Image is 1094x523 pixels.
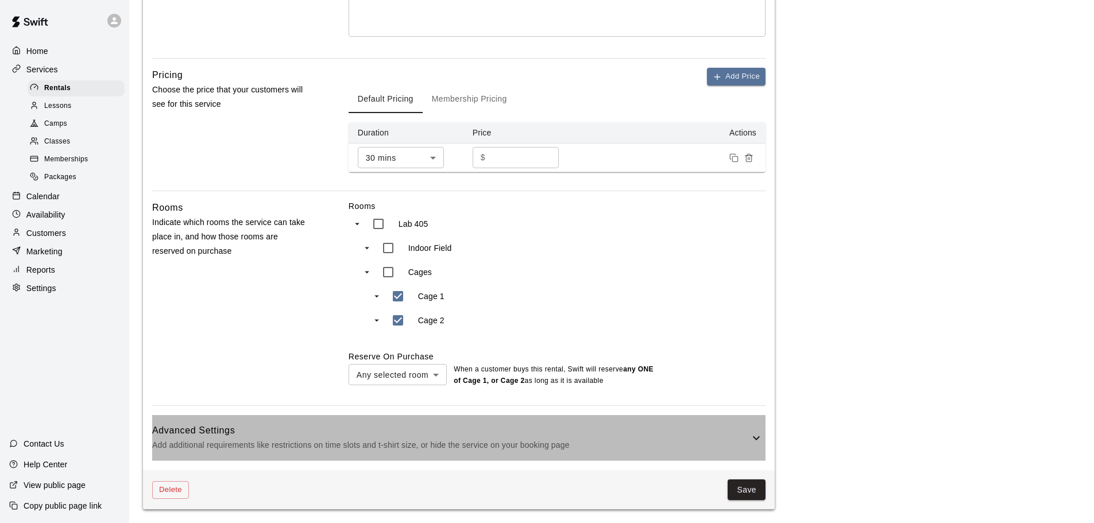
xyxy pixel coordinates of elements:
[9,61,120,78] a: Services
[741,150,756,165] button: Remove price
[423,86,516,113] button: Membership Pricing
[152,68,183,83] h6: Pricing
[349,200,766,212] label: Rooms
[481,152,485,164] p: $
[26,246,63,257] p: Marketing
[399,218,428,230] p: Lab 405
[418,315,444,326] p: Cage 2
[26,282,56,294] p: Settings
[26,45,48,57] p: Home
[28,169,129,187] a: Packages
[707,68,766,86] button: Add Price
[44,100,72,112] span: Lessons
[9,243,120,260] a: Marketing
[349,352,434,361] label: Reserve On Purchase
[9,206,120,223] a: Availability
[349,122,463,144] th: Duration
[44,136,70,148] span: Classes
[9,188,120,205] a: Calendar
[358,147,444,168] div: 30 mins
[349,212,578,332] ul: swift facility view
[44,83,71,94] span: Rentals
[463,122,578,144] th: Price
[454,364,655,387] p: When a customer buys this rental , Swift will reserve as long as it is available
[28,169,125,185] div: Packages
[26,191,60,202] p: Calendar
[26,264,55,276] p: Reports
[28,97,129,115] a: Lessons
[728,479,766,501] button: Save
[24,459,67,470] p: Help Center
[152,438,749,452] p: Add additional requirements like restrictions on time slots and t-shirt size, or hide the service...
[418,290,444,302] p: Cage 1
[9,224,120,242] a: Customers
[152,215,312,259] p: Indicate which rooms the service can take place in, and how those rooms are reserved on purchase
[9,42,120,60] a: Home
[44,172,76,183] span: Packages
[24,438,64,450] p: Contact Us
[26,64,58,75] p: Services
[44,118,67,130] span: Camps
[152,481,189,499] button: Delete
[578,122,766,144] th: Actions
[152,83,312,111] p: Choose the price that your customers will see for this service
[152,423,749,438] h6: Advanced Settings
[349,364,447,385] div: Any selected room
[152,200,183,215] h6: Rooms
[28,115,129,133] a: Camps
[26,227,66,239] p: Customers
[9,280,120,297] a: Settings
[28,116,125,132] div: Camps
[28,151,129,169] a: Memberships
[408,266,432,278] p: Cages
[28,134,125,150] div: Classes
[152,415,766,460] div: Advanced SettingsAdd additional requirements like restrictions on time slots and t-shirt size, or...
[28,98,125,114] div: Lessons
[28,133,129,151] a: Classes
[28,152,125,168] div: Memberships
[28,79,129,97] a: Rentals
[349,86,423,113] button: Default Pricing
[28,80,125,96] div: Rentals
[408,242,452,254] p: Indoor Field
[44,154,88,165] span: Memberships
[9,261,120,278] a: Reports
[26,209,65,220] p: Availability
[24,500,102,512] p: Copy public page link
[726,150,741,165] button: Duplicate price
[24,479,86,491] p: View public page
